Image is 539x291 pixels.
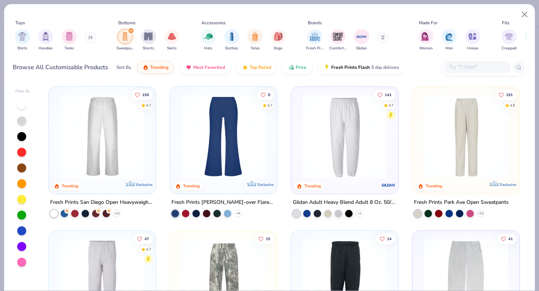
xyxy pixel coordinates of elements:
[251,32,259,41] img: Totes Image
[255,233,274,244] button: Like
[224,29,239,51] button: filter button
[478,211,483,216] span: + 11
[419,19,438,26] div: Made For
[502,19,509,26] div: Fits
[258,182,274,187] span: Exclusive
[356,31,367,42] img: Gildan Image
[13,63,108,72] div: Browse All Customizable Products
[354,29,369,51] div: filter for Gildan
[62,29,77,51] div: filter for Tanks
[419,46,433,51] span: Women
[508,237,513,241] span: 41
[204,46,212,51] span: Hats
[502,46,517,51] span: Cropped
[271,29,286,51] div: filter for Bags
[137,61,174,74] button: Trending
[18,32,27,41] img: Shirts Image
[308,19,322,26] div: Brands
[387,237,392,241] span: 14
[65,32,73,41] img: Tanks Image
[465,29,480,51] button: filter button
[381,178,396,193] img: Gildan logo
[510,102,515,108] div: 4.8
[247,29,262,51] div: filter for Totes
[502,29,517,51] button: filter button
[118,19,135,26] div: Bottoms
[167,46,177,51] span: Skirts
[421,32,430,41] img: Women Image
[116,29,134,51] button: filter button
[136,182,152,187] span: Exclusive
[38,29,53,51] button: filter button
[146,246,152,252] div: 4.7
[242,64,248,70] img: TopRated.gif
[442,29,457,51] button: filter button
[268,93,270,97] span: 8
[121,32,129,41] img: Sweatpants Image
[465,29,480,51] div: filter for Unisex
[331,64,370,70] span: Fresh Prints Flash
[357,211,361,216] span: + 1
[505,32,513,41] img: Cropped Image
[193,64,225,70] span: Most Favorited
[15,29,30,51] button: filter button
[180,61,231,74] button: Most Favorited
[64,46,74,51] span: Tanks
[445,46,453,51] span: Men
[354,29,369,51] button: filter button
[177,94,269,179] img: f981a934-f33f-4490-a3ad-477cd5e6773b
[329,29,347,51] button: filter button
[114,211,120,216] span: + 11
[141,29,156,51] div: filter for Shorts
[17,46,27,51] span: Shirts
[271,29,286,51] button: filter button
[134,233,153,244] button: Like
[468,32,477,41] img: Unisex Image
[250,64,271,70] span: Top Rated
[442,29,457,51] div: filter for Men
[39,46,53,51] span: Hoodies
[247,29,262,51] button: filter button
[164,29,179,51] div: filter for Skirts
[150,64,168,70] span: Trending
[143,93,149,97] span: 159
[445,32,453,41] img: Men Image
[257,89,274,100] button: Like
[389,102,394,108] div: 4.7
[448,63,506,71] input: Try "T-Shirt"
[56,94,148,179] img: cab69ba6-afd8-400d-8e2e-70f011a551d3
[131,89,153,100] button: Like
[356,46,367,51] span: Gildan
[324,64,330,70] img: flash.gif
[146,102,152,108] div: 4.7
[385,93,392,97] span: 141
[374,89,395,100] button: Like
[42,32,50,41] img: Hoodies Image
[38,29,53,51] div: filter for Hoodies
[186,64,192,70] img: most_fav.gif
[143,46,154,51] span: Shorts
[306,29,323,51] div: filter for Fresh Prints
[318,61,405,74] button: Fresh Prints Flash5 day delivery
[309,31,320,42] img: Fresh Prints Image
[274,46,283,51] span: Bags
[269,94,362,179] img: d3640c6c-b7cc-437e-9c32-b4e0b5864f30
[201,29,216,51] button: filter button
[50,198,154,207] div: Fresh Prints San Diego Open Heavyweight Sweatpants
[116,46,134,51] span: Sweatpants
[15,89,30,94] div: Filter By
[145,237,149,241] span: 47
[390,94,482,179] img: bdcdfa26-1369-44b7-83e8-024d99246d52
[274,32,282,41] img: Bags Image
[236,211,240,216] span: + 9
[164,29,179,51] button: filter button
[420,94,512,179] img: 0ed6d0be-3a42-4fd2-9b2a-c5ffc757fdcf
[116,64,131,71] div: Sort By
[306,46,323,51] span: Fresh Prints
[62,29,77,51] button: filter button
[224,29,239,51] div: filter for Bottles
[168,32,176,41] img: Skirts Image
[283,61,312,74] button: Price
[296,64,307,70] span: Price
[141,29,156,51] button: filter button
